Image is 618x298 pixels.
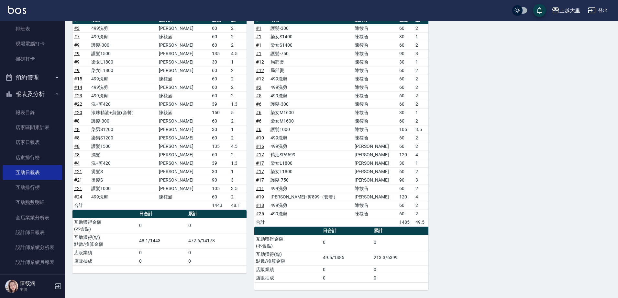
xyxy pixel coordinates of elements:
[353,75,398,83] td: 陳筱涵
[229,108,247,117] td: 5
[269,100,353,108] td: 護髮-300
[269,159,353,167] td: 染女L1800
[414,24,428,32] td: 2
[210,193,229,201] td: 60
[353,176,398,184] td: [PERSON_NAME]
[353,184,398,193] td: 陳筱涵
[20,287,53,292] p: 主管
[3,210,62,225] a: 全店業績分析表
[414,193,428,201] td: 4
[256,203,264,208] a: #18
[269,142,353,150] td: 499洗剪
[90,91,157,100] td: 499洗剪
[256,194,264,199] a: #19
[229,75,247,83] td: 2
[229,41,247,49] td: 2
[229,91,247,100] td: 2
[187,233,247,248] td: 472.6/14178
[210,184,229,193] td: 105
[90,100,157,108] td: 洗+剪420
[229,142,247,150] td: 4.5
[256,110,261,115] a: #6
[210,32,229,41] td: 60
[210,41,229,49] td: 60
[229,83,247,91] td: 2
[414,150,428,159] td: 4
[321,265,372,274] td: 0
[157,134,210,142] td: [PERSON_NAME]
[90,58,157,66] td: 染女L1800
[256,101,261,107] a: #6
[229,125,247,134] td: 1
[74,42,80,48] a: #9
[157,125,210,134] td: [PERSON_NAME]
[269,91,353,100] td: 499洗剪
[229,184,247,193] td: 3.5
[256,42,261,48] a: #1
[210,150,229,159] td: 60
[210,91,229,100] td: 60
[210,75,229,83] td: 60
[398,184,414,193] td: 60
[3,255,62,270] a: 設計師業績月報表
[353,134,398,142] td: 陳筱涵
[138,210,187,218] th: 日合計
[74,144,80,149] a: #8
[187,257,247,265] td: 0
[269,66,353,75] td: 局部燙
[269,167,353,176] td: 染女L1800
[187,210,247,218] th: 累計
[5,280,18,293] img: Person
[3,52,62,66] a: 掃碼打卡
[74,51,80,56] a: #9
[372,227,428,235] th: 累計
[254,265,321,274] td: 店販業績
[254,250,321,265] td: 互助獲得(點) 點數/換算金額
[229,100,247,108] td: 1.3
[353,201,398,209] td: 陳筱涵
[229,201,247,209] td: 48.1
[229,134,247,142] td: 2
[3,36,62,51] a: 現場電腦打卡
[398,108,414,117] td: 30
[90,41,157,49] td: 護髮-300
[353,24,398,32] td: 陳筱涵
[269,24,353,32] td: 護髮-300
[90,150,157,159] td: 漂髮
[229,66,247,75] td: 2
[269,58,353,66] td: 局部燙
[229,117,247,125] td: 2
[90,134,157,142] td: 染男S1200
[74,76,82,81] a: #15
[269,193,353,201] td: [PERSON_NAME]+剪899（套餐）
[90,193,157,201] td: 499洗剪
[372,250,428,265] td: 213.3/6399
[414,167,428,176] td: 2
[3,135,62,150] a: 店家日報表
[414,83,428,91] td: 2
[398,150,414,159] td: 120
[210,167,229,176] td: 30
[414,49,428,58] td: 3
[254,235,321,250] td: 互助獲得金額 (不含點)
[157,142,210,150] td: [PERSON_NAME]
[269,201,353,209] td: 499洗剪
[414,176,428,184] td: 3
[210,83,229,91] td: 60
[3,180,62,195] a: 互助排行榜
[321,235,372,250] td: 0
[90,159,157,167] td: 洗+剪420
[414,184,428,193] td: 2
[414,66,428,75] td: 2
[353,125,398,134] td: 陳筱涵
[256,26,261,31] a: #1
[414,159,428,167] td: 1
[414,91,428,100] td: 2
[187,218,247,233] td: 0
[210,159,229,167] td: 39
[74,93,82,98] a: #23
[157,176,210,184] td: [PERSON_NAME]
[90,125,157,134] td: 染男S1200
[157,49,210,58] td: [PERSON_NAME]
[229,49,247,58] td: 4.5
